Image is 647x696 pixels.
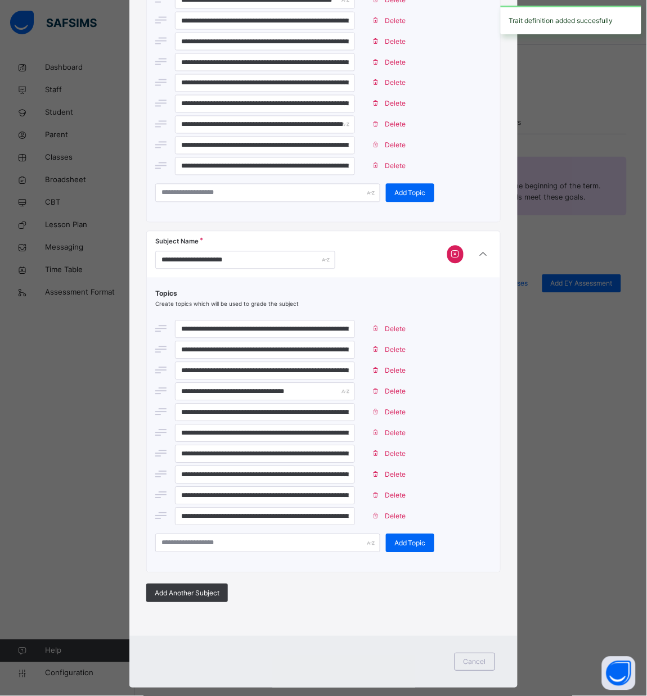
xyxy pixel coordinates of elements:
span: Delete [385,16,406,26]
span: Delete [385,470,406,480]
span: Delete [385,78,406,88]
span: Delete [385,141,406,151]
span: Delete [385,387,406,397]
span: Add Another Subject [155,589,219,599]
span: Delete [385,345,406,355]
span: Delete [385,120,406,130]
i: arrow [477,248,490,263]
span: Delete [385,512,406,522]
span: Add Topic [394,188,426,198]
span: Add Topic [394,539,426,549]
div: Trait definition added succesfully [501,6,641,34]
span: Delete [385,449,406,459]
span: Delete [385,37,406,47]
span: Subject Name [155,238,199,246]
span: Delete [385,324,406,335]
span: Cancel [464,657,486,667]
span: Delete [385,57,406,67]
span: Delete [385,408,406,418]
div: Only traits without subtraits can be deleted [447,246,464,264]
span: Delete [385,491,406,501]
span: Delete [385,161,406,171]
span: Topics [155,289,492,299]
span: Delete [385,428,406,439]
button: Open asap [602,657,636,690]
span: Delete [385,99,406,109]
span: Create topics which will be used to grade the subject [155,301,299,308]
div: [object Object] [146,231,501,573]
span: Delete [385,366,406,376]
